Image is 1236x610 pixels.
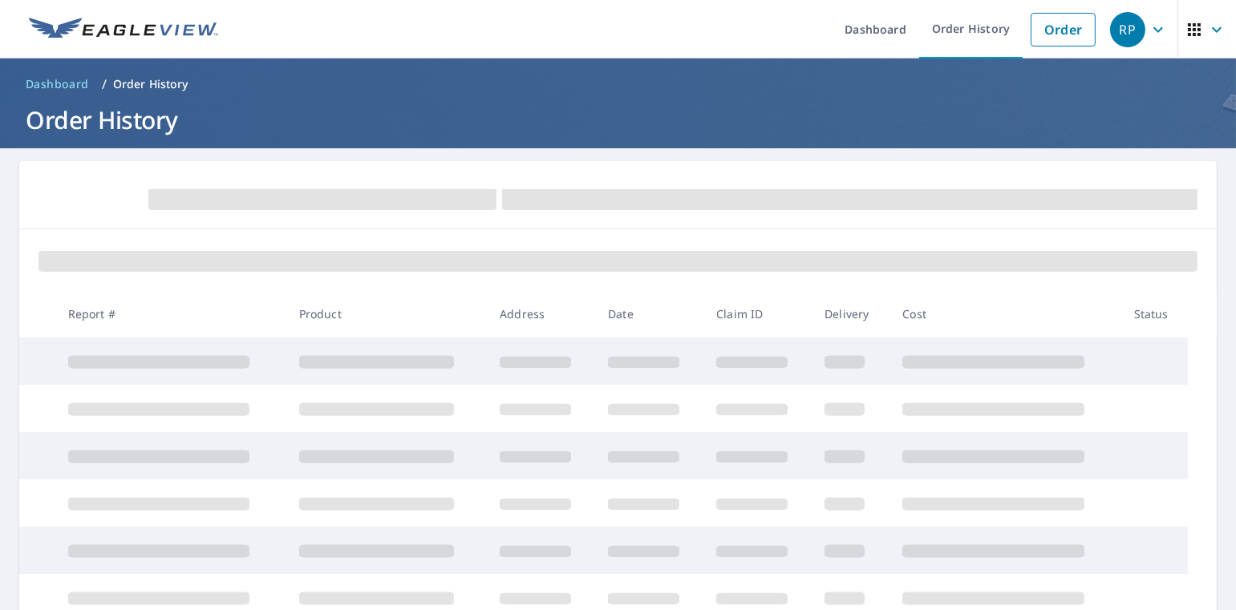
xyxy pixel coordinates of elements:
th: Date [595,290,703,337]
th: Report # [55,290,286,337]
nav: breadcrumb [19,71,1217,97]
img: EV Logo [29,18,218,42]
th: Status [1121,290,1189,337]
th: Product [286,290,487,337]
th: Cost [890,290,1121,337]
h1: Order History [19,103,1217,136]
p: Order History [113,76,188,92]
th: Claim ID [703,290,812,337]
span: Dashboard [26,76,89,92]
a: Dashboard [19,71,95,97]
th: Delivery [812,290,890,337]
th: Address [487,290,595,337]
li: / [102,75,107,94]
a: Order [1031,13,1096,46]
div: RP [1110,12,1145,47]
